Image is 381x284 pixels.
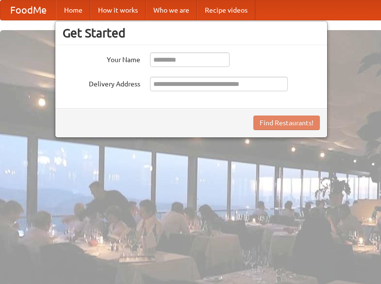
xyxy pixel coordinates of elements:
[253,116,320,130] button: Find Restaurants!
[56,0,90,20] a: Home
[0,0,56,20] a: FoodMe
[63,52,140,65] label: Your Name
[63,77,140,89] label: Delivery Address
[146,0,197,20] a: Who we are
[197,0,255,20] a: Recipe videos
[90,0,146,20] a: How it works
[63,26,320,40] h3: Get Started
